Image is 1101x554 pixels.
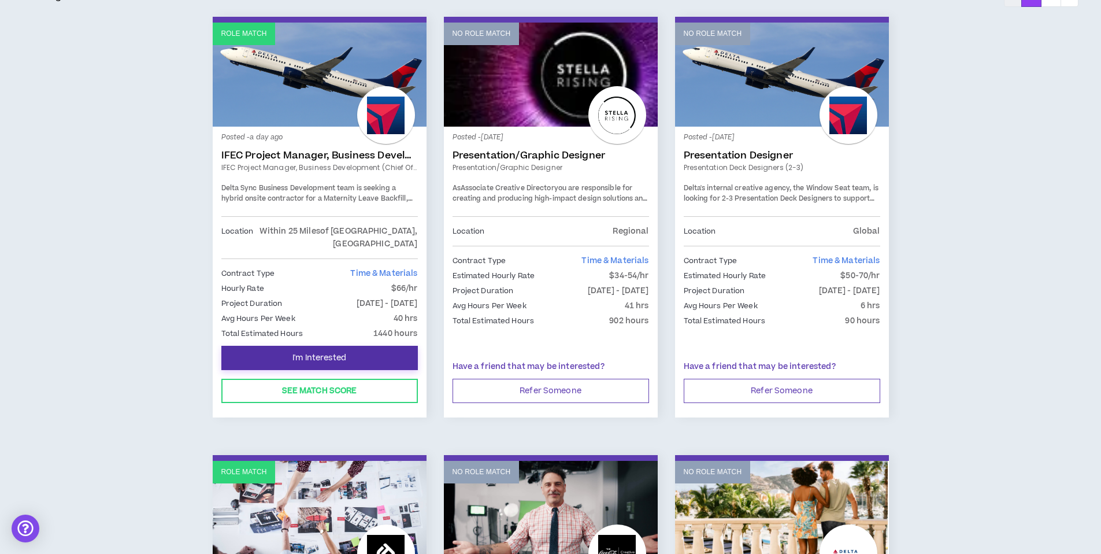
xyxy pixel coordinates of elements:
[684,467,742,478] p: No Role Match
[292,353,346,364] span: I'm Interested
[684,28,742,39] p: No Role Match
[453,225,485,238] p: Location
[357,297,418,310] p: [DATE] - [DATE]
[861,300,880,312] p: 6 hrs
[453,183,461,193] span: As
[453,361,649,373] p: Have a friend that may be interested?
[684,150,880,161] a: Presentation Designer
[581,255,648,267] span: Time & Materials
[684,225,716,238] p: Location
[684,162,880,173] a: Presentation Deck Designers (2-3)
[221,282,264,295] p: Hourly Rate
[853,225,880,238] p: Global
[453,467,511,478] p: No Role Match
[453,162,649,173] a: Presentation/Graphic Designer
[213,23,427,127] a: Role Match
[684,269,766,282] p: Estimated Hourly Rate
[453,315,535,327] p: Total Estimated Hours
[684,379,880,403] button: Refer Someone
[684,315,766,327] p: Total Estimated Hours
[453,150,649,161] a: Presentation/Graphic Designer
[840,269,880,282] p: $50-70/hr
[813,255,880,267] span: Time & Materials
[684,183,878,224] span: Delta's internal creative agency, the Window Seat team, is looking for 2-3 Presentation Deck Desi...
[221,28,267,39] p: Role Match
[350,268,417,279] span: Time & Materials
[819,285,880,297] p: [DATE] - [DATE]
[221,467,267,478] p: Role Match
[845,315,880,327] p: 90 hours
[453,300,527,312] p: Avg Hours Per Week
[609,269,648,282] p: $34-54/hr
[221,379,418,403] button: See Match Score
[684,285,745,297] p: Project Duration
[613,225,648,238] p: Regional
[684,361,880,373] p: Have a friend that may be interested?
[609,315,648,327] p: 902 hours
[221,312,295,325] p: Avg Hours Per Week
[394,312,418,325] p: 40 hrs
[588,285,649,297] p: [DATE] - [DATE]
[221,346,418,370] button: I'm Interested
[221,132,418,143] p: Posted - a day ago
[453,132,649,143] p: Posted - [DATE]
[444,23,658,127] a: No Role Match
[221,150,418,161] a: IFEC Project Manager, Business Development (Chief of Staff)
[453,285,514,297] p: Project Duration
[453,28,511,39] p: No Role Match
[453,254,506,267] p: Contract Type
[221,183,413,224] span: Delta Sync Business Development team is seeking a hybrid onsite contractor for a Maternity Leave ...
[675,23,889,127] a: No Role Match
[221,297,283,310] p: Project Duration
[221,162,418,173] a: IFEC Project Manager, Business Development (Chief of Staff)
[253,225,417,250] p: Within 25 Miles of [GEOGRAPHIC_DATA], [GEOGRAPHIC_DATA]
[391,282,418,295] p: $66/hr
[684,254,737,267] p: Contract Type
[453,269,535,282] p: Estimated Hourly Rate
[221,225,254,250] p: Location
[12,515,39,542] div: Open Intercom Messenger
[221,327,303,340] p: Total Estimated Hours
[221,267,275,280] p: Contract Type
[461,183,554,193] strong: Associate Creative Director
[373,327,417,340] p: 1440 hours
[453,379,649,403] button: Refer Someone
[625,300,649,312] p: 41 hrs
[684,132,880,143] p: Posted - [DATE]
[684,300,758,312] p: Avg Hours Per Week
